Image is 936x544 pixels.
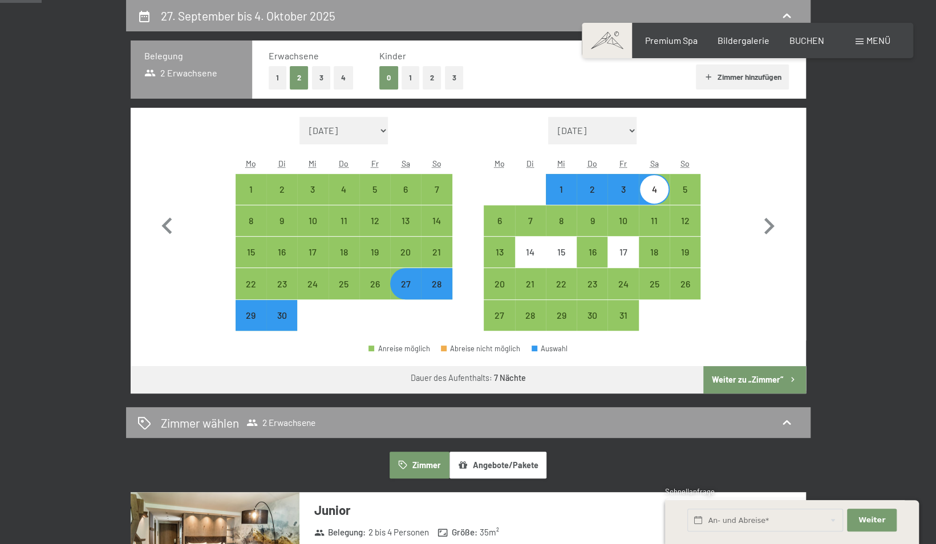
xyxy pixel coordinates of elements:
[703,366,805,393] button: Weiter zu „Zimmer“
[237,311,265,339] div: 29
[278,159,286,168] abbr: Dienstag
[516,216,545,245] div: 7
[546,174,577,205] div: Wed Oct 01 2025
[391,216,420,245] div: 13
[578,216,606,245] div: 9
[266,174,297,205] div: Tue Sep 02 2025
[516,311,545,339] div: 28
[665,487,715,496] span: Schnellanfrage
[445,66,464,90] button: 3
[379,50,406,61] span: Kinder
[577,237,607,267] div: Anreise möglich
[578,279,606,308] div: 23
[297,205,328,236] div: Wed Sep 10 2025
[390,268,421,299] div: Anreise möglich
[485,247,513,276] div: 13
[297,268,328,299] div: Wed Sep 24 2025
[516,247,545,276] div: 14
[587,159,597,168] abbr: Donnerstag
[421,205,452,236] div: Sun Sep 14 2025
[314,526,366,538] strong: Belegung :
[236,237,266,267] div: Anreise möglich
[515,300,546,331] div: Tue Oct 28 2025
[329,174,359,205] div: Anreise möglich
[246,417,315,428] span: 2 Erwachsene
[246,159,256,168] abbr: Montag
[437,526,477,538] strong: Größe :
[360,247,389,276] div: 19
[515,237,546,267] div: Tue Oct 14 2025
[670,237,700,267] div: Anreise möglich
[639,174,670,205] div: Sat Oct 04 2025
[607,205,638,236] div: Anreise möglich
[577,174,607,205] div: Thu Oct 02 2025
[578,311,606,339] div: 30
[547,216,576,245] div: 8
[266,300,297,331] div: Anreise möglich
[237,216,265,245] div: 8
[680,159,690,168] abbr: Sonntag
[578,247,606,276] div: 16
[360,185,389,213] div: 5
[266,268,297,299] div: Anreise möglich
[789,35,824,46] span: BUCHEN
[639,268,670,299] div: Sat Oct 25 2025
[640,185,668,213] div: 4
[360,216,389,245] div: 12
[485,311,513,339] div: 27
[607,174,638,205] div: Fri Oct 03 2025
[607,205,638,236] div: Fri Oct 10 2025
[237,185,265,213] div: 1
[298,279,327,308] div: 24
[609,216,637,245] div: 10
[671,247,699,276] div: 19
[546,300,577,331] div: Anreise möglich
[422,216,451,245] div: 14
[752,117,785,331] button: Nächster Monat
[645,35,697,46] a: Premium Spa
[640,279,668,308] div: 25
[532,345,568,352] div: Auswahl
[359,205,390,236] div: Anreise möglich
[359,205,390,236] div: Fri Sep 12 2025
[441,345,521,352] div: Abreise nicht möglich
[266,205,297,236] div: Anreise möglich
[546,268,577,299] div: Anreise möglich
[297,268,328,299] div: Anreise möglich
[718,35,769,46] span: Bildergalerie
[330,185,358,213] div: 4
[484,300,514,331] div: Anreise möglich
[269,50,319,61] span: Erwachsene
[368,345,430,352] div: Anreise möglich
[329,174,359,205] div: Thu Sep 04 2025
[485,216,513,245] div: 6
[390,174,421,205] div: Sat Sep 06 2025
[390,205,421,236] div: Anreise möglich
[546,174,577,205] div: Anreise möglich
[858,515,885,525] span: Weiter
[546,300,577,331] div: Wed Oct 29 2025
[671,185,699,213] div: 5
[402,66,419,90] button: 1
[577,268,607,299] div: Thu Oct 23 2025
[421,268,452,299] div: Anreise möglich
[607,174,638,205] div: Anreise möglich
[237,279,265,308] div: 22
[609,311,637,339] div: 31
[421,237,452,267] div: Sun Sep 21 2025
[484,300,514,331] div: Mon Oct 27 2025
[494,159,504,168] abbr: Montag
[577,237,607,267] div: Thu Oct 16 2025
[236,237,266,267] div: Mon Sep 15 2025
[639,205,670,236] div: Anreise möglich
[330,247,358,276] div: 18
[266,237,297,267] div: Tue Sep 16 2025
[515,268,546,299] div: Anreise möglich
[670,268,700,299] div: Sun Oct 26 2025
[607,300,638,331] div: Anreise möglich
[266,205,297,236] div: Tue Sep 09 2025
[236,205,266,236] div: Mon Sep 08 2025
[329,237,359,267] div: Anreise möglich
[866,35,890,46] span: Menü
[639,174,670,205] div: Anreise möglich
